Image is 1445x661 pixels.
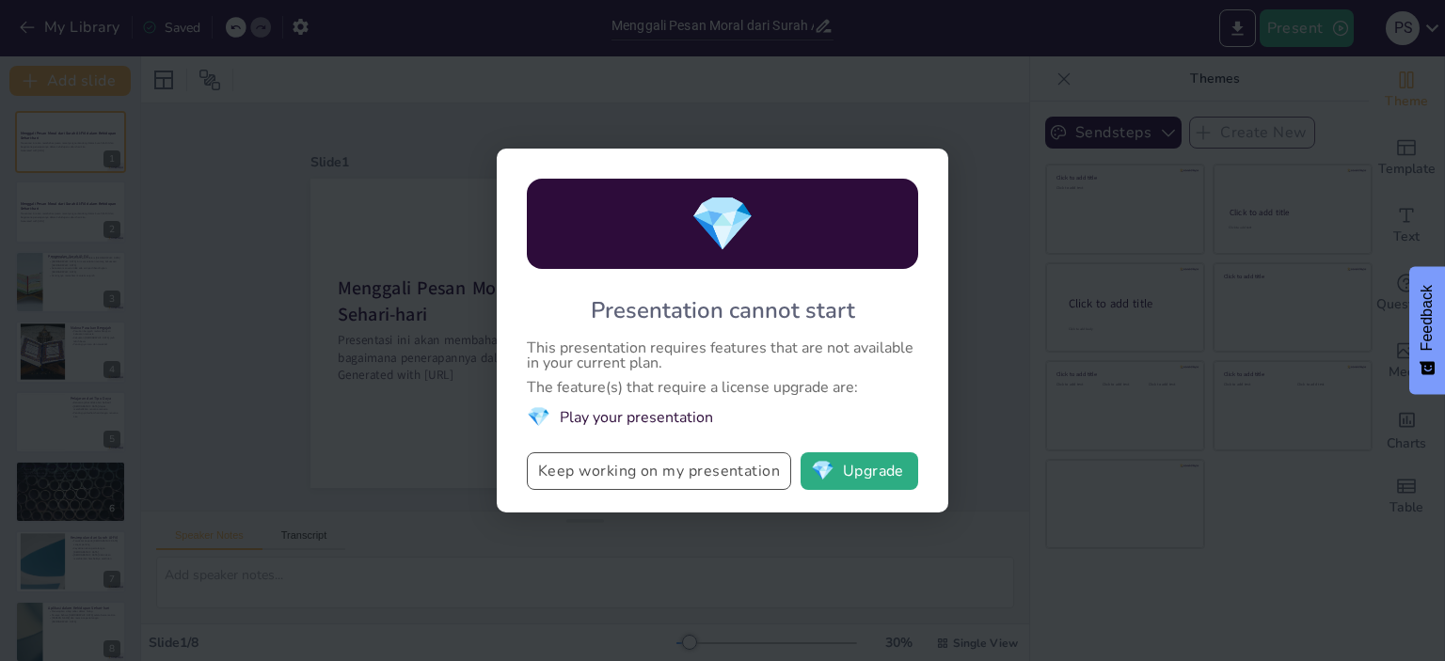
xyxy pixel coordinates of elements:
[527,404,918,430] li: Play your presentation
[527,452,791,490] button: Keep working on my presentation
[527,340,918,370] div: This presentation requires features that are not available in your current plan.
[527,404,550,430] span: diamond
[811,462,834,480] span: diamond
[591,295,855,325] div: Presentation cannot start
[801,452,918,490] button: diamondUpgrade
[1409,266,1445,394] button: Feedback - Show survey
[1419,285,1436,351] span: Feedback
[690,188,755,260] span: diamond
[527,380,918,395] div: The feature(s) that require a license upgrade are:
